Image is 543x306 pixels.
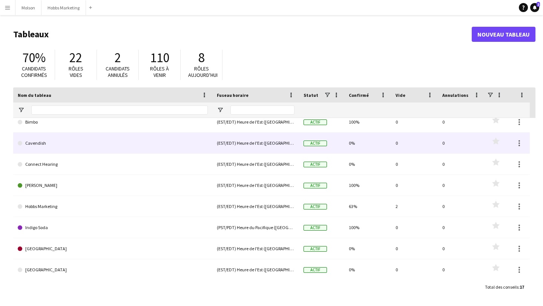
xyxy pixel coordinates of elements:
[396,92,405,98] span: Vide
[217,107,224,113] button: Ouvrir le menu de filtre
[391,175,438,196] div: 0
[18,175,208,196] a: [PERSON_NAME]
[304,267,327,273] span: Actif
[391,259,438,280] div: 0
[344,259,391,280] div: 0%
[304,204,327,210] span: Actif
[41,0,86,15] button: Hobbs Marketing
[438,154,485,174] div: 0
[188,65,218,78] span: Rôles aujourd'hui
[18,133,208,154] a: Cavendish
[391,133,438,153] div: 0
[537,2,540,7] span: 2
[304,119,327,125] span: Actif
[18,238,208,259] a: [GEOGRAPHIC_DATA]
[13,29,472,40] h1: Tableaux
[22,49,46,66] span: 70%
[438,175,485,196] div: 0
[212,133,299,153] div: (EST/EDT) Heure de l'Est ([GEOGRAPHIC_DATA] et [GEOGRAPHIC_DATA])
[344,154,391,174] div: 0%
[150,49,169,66] span: 110
[304,141,327,146] span: Actif
[18,217,208,238] a: Indigo Soda
[106,65,130,78] span: Candidats annulés
[212,112,299,132] div: (EST/EDT) Heure de l'Est ([GEOGRAPHIC_DATA] et [GEOGRAPHIC_DATA])
[472,27,535,42] a: Nouveau tableau
[198,49,205,66] span: 8
[69,65,83,78] span: Rôles vides
[304,225,327,231] span: Actif
[438,217,485,238] div: 0
[304,162,327,167] span: Actif
[391,196,438,217] div: 2
[212,217,299,238] div: (PST/PDT) Heure du Pacifique ([GEOGRAPHIC_DATA] et [GEOGRAPHIC_DATA])
[530,3,539,12] a: 2
[391,217,438,238] div: 0
[344,238,391,259] div: 0%
[344,133,391,153] div: 0%
[15,0,41,15] button: Molson
[212,196,299,217] div: (EST/EDT) Heure de l'Est ([GEOGRAPHIC_DATA] et [GEOGRAPHIC_DATA])
[18,259,208,280] a: [GEOGRAPHIC_DATA]
[391,112,438,132] div: 0
[438,196,485,217] div: 0
[438,133,485,153] div: 0
[18,112,208,133] a: Bimbo
[150,65,169,78] span: Rôles à venir
[212,175,299,196] div: (EST/EDT) Heure de l'Est ([GEOGRAPHIC_DATA] et [GEOGRAPHIC_DATA])
[115,49,121,66] span: 2
[31,106,208,115] input: Nom du tableau Entrée de filtre
[18,154,208,175] a: Connect Hearing
[344,175,391,196] div: 100%
[485,280,524,294] div: :
[344,196,391,217] div: 63%
[391,154,438,174] div: 0
[485,284,518,290] span: Total des conseils
[344,112,391,132] div: 100%
[391,238,438,259] div: 0
[217,92,248,98] span: Fuseau horaire
[212,259,299,280] div: (EST/EDT) Heure de l'Est ([GEOGRAPHIC_DATA] et [GEOGRAPHIC_DATA])
[438,112,485,132] div: 0
[69,49,82,66] span: 22
[442,92,468,98] span: Annulations
[438,238,485,259] div: 0
[18,196,208,217] a: Hobbs Marketing
[520,284,524,290] span: 17
[304,183,327,188] span: Actif
[21,65,47,78] span: Candidats confirmés
[212,154,299,174] div: (EST/EDT) Heure de l'Est ([GEOGRAPHIC_DATA] et [GEOGRAPHIC_DATA])
[212,238,299,259] div: (EST/EDT) Heure de l'Est ([GEOGRAPHIC_DATA] et [GEOGRAPHIC_DATA])
[18,107,25,113] button: Ouvrir le menu de filtre
[304,246,327,252] span: Actif
[304,92,318,98] span: Statut
[349,92,369,98] span: Confirmé
[230,106,295,115] input: Fuseau horaire Entrée de filtre
[438,259,485,280] div: 0
[18,92,51,98] span: Nom du tableau
[344,217,391,238] div: 100%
